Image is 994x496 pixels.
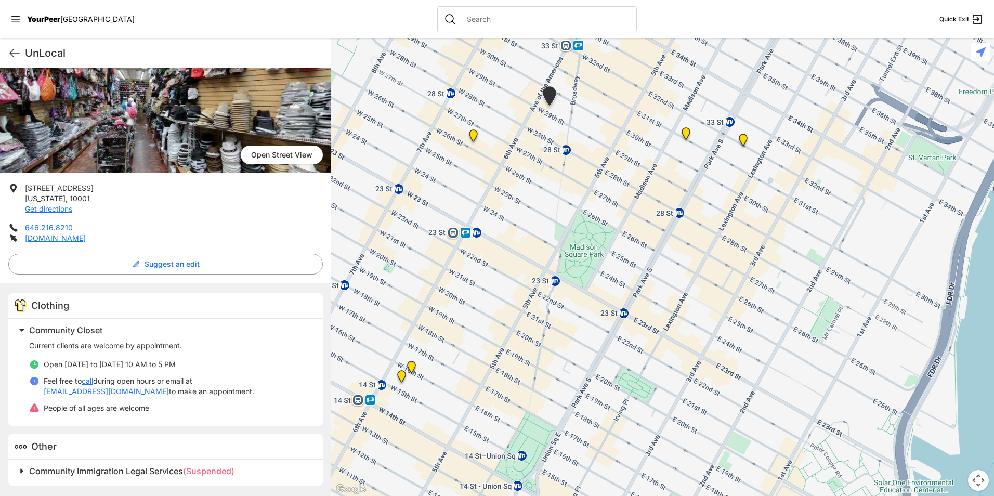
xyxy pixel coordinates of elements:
[25,223,73,232] a: 646.216.8210
[8,254,323,275] button: Suggest an edit
[44,376,310,397] p: Feel free to during open hours or email at to make an appointment.
[241,146,323,164] span: Open Street View
[29,325,102,335] span: Community Closet
[183,466,234,476] span: (Suspended)
[70,194,90,203] span: 10001
[968,470,989,491] button: Map camera controls
[31,300,69,311] span: Clothing
[27,15,60,23] span: YourPeer
[25,194,66,203] span: [US_STATE]
[463,125,484,150] div: New Location, Headquarters
[27,16,135,22] a: YourPeer[GEOGRAPHIC_DATA]
[25,204,72,213] a: Get directions
[461,14,630,24] input: Search
[939,15,969,23] span: Quick Exit
[44,386,169,397] a: [EMAIL_ADDRESS][DOMAIN_NAME]
[82,376,93,386] a: call
[733,129,754,154] div: Mainchance Adult Drop-in Center
[391,366,412,391] div: Back of the Church
[145,259,200,269] span: Suggest an edit
[25,184,94,192] span: [STREET_ADDRESS]
[675,123,697,148] div: Greater New York City
[334,482,368,496] img: Google
[29,341,310,351] p: Current clients are welcome by appointment.
[401,357,422,382] div: Church of St. Francis Xavier - Front Entrance
[25,46,323,60] h1: UnLocal
[60,15,135,23] span: [GEOGRAPHIC_DATA]
[29,466,183,476] span: Community Immigration Legal Services
[25,233,86,242] a: [DOMAIN_NAME]
[334,482,368,496] a: Open this area in Google Maps (opens a new window)
[939,13,984,25] a: Quick Exit
[537,82,563,114] div: Headquarters
[44,403,149,412] span: People of all ages are welcome
[66,194,68,203] span: ,
[31,441,57,452] span: Other
[44,360,176,369] span: Open [DATE] to [DATE] 10 AM to 5 PM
